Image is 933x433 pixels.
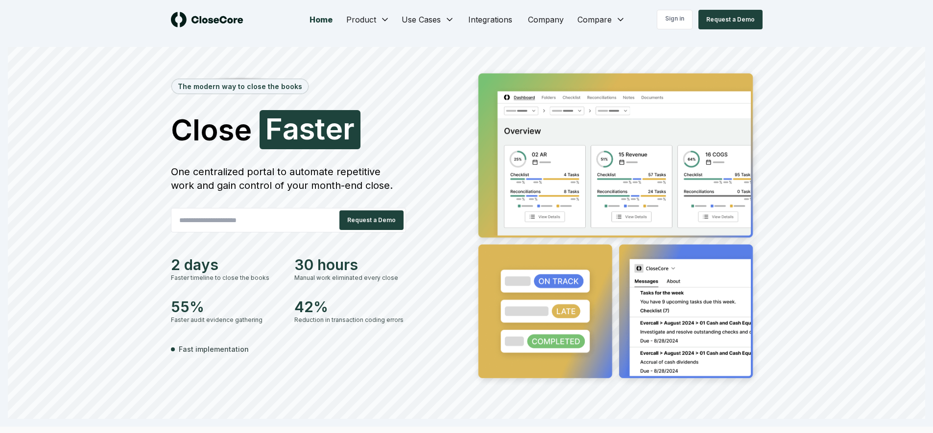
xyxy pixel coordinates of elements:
div: Faster audit evidence gathering [171,316,283,324]
a: Company [520,10,572,29]
button: Product [340,10,396,29]
a: Home [302,10,340,29]
div: 2 days [171,256,283,273]
div: Faster timeline to close the books [171,273,283,282]
div: The modern way to close the books [172,79,308,93]
span: Close [171,115,252,144]
div: Manual work eliminated every close [294,273,406,282]
span: Compare [577,14,612,25]
div: 42% [294,298,406,316]
a: Sign in [657,10,693,29]
span: Product [346,14,376,25]
span: Fast implementation [179,344,249,354]
span: s [299,114,315,143]
span: F [265,114,283,143]
img: Jumbotron [471,67,763,388]
button: Use Cases [396,10,460,29]
span: Use Cases [402,14,441,25]
a: Integrations [460,10,520,29]
span: e [325,114,343,143]
button: Request a Demo [339,210,404,230]
div: 55% [171,298,283,316]
button: Compare [572,10,631,29]
button: Request a Demo [698,10,763,29]
div: Reduction in transaction coding errors [294,316,406,324]
span: a [283,114,299,143]
div: 30 hours [294,256,406,273]
span: t [315,114,325,143]
img: logo [171,12,243,27]
div: One centralized portal to automate repetitive work and gain control of your month-end close. [171,165,406,192]
span: r [343,114,355,143]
